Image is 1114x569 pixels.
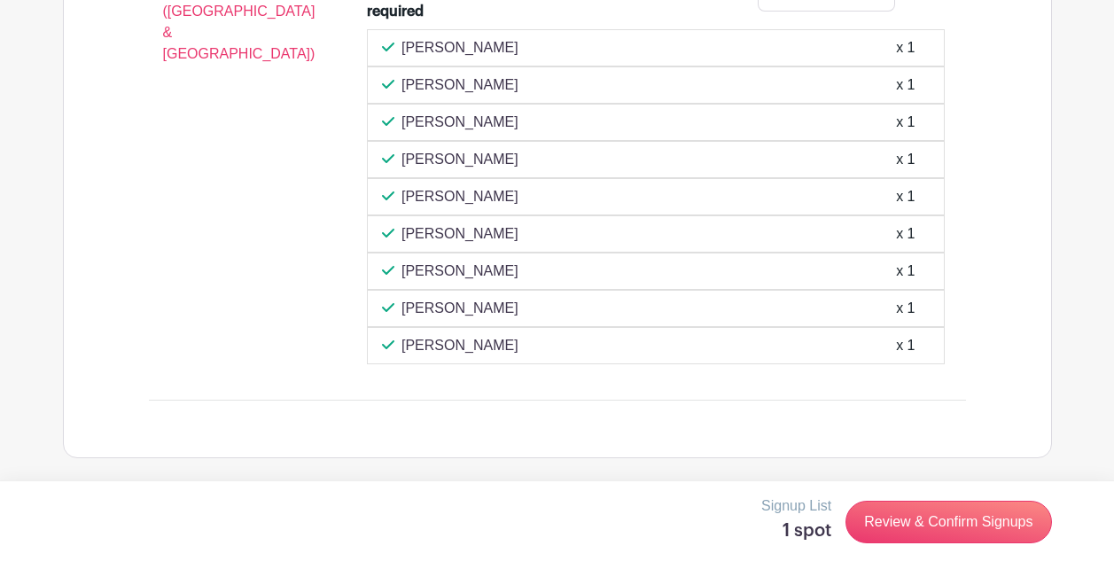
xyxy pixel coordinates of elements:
div: x 1 [896,335,915,356]
div: x 1 [896,223,915,245]
h5: 1 spot [761,520,831,542]
div: x 1 [896,112,915,133]
div: x 1 [896,261,915,282]
a: Review & Confirm Signups [845,501,1051,543]
div: x 1 [896,149,915,170]
p: [PERSON_NAME] [401,149,518,170]
div: x 1 [896,74,915,96]
p: [PERSON_NAME] [401,335,518,356]
p: Signup List [761,495,831,517]
p: [PERSON_NAME] [401,112,518,133]
p: [PERSON_NAME] [401,223,518,245]
p: [PERSON_NAME] [401,261,518,282]
div: x 1 [896,37,915,58]
div: x 1 [896,186,915,207]
p: [PERSON_NAME] [401,298,518,319]
p: [PERSON_NAME] [401,37,518,58]
p: [PERSON_NAME] [401,186,518,207]
p: [PERSON_NAME] [401,74,518,96]
div: x 1 [896,298,915,319]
